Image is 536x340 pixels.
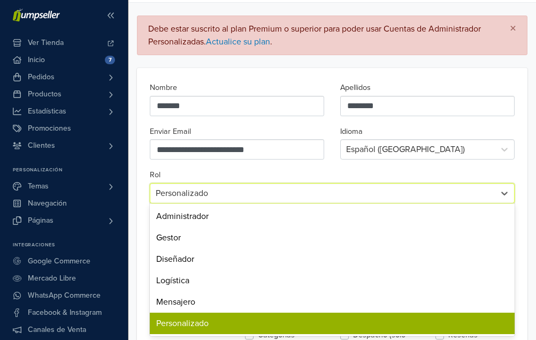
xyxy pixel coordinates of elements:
[148,24,481,47] div: Debe estar suscrito al plan Premium o superior para poder usar Cuentas de Administrador Personali...
[28,86,62,103] span: Productos
[28,321,86,338] span: Canales de Venta
[28,69,55,86] span: Pedidos
[150,313,515,334] div: Personalizado
[340,82,371,94] label: Apellidos
[28,137,55,154] span: Clientes
[510,21,516,36] span: ×
[28,212,53,229] span: Páginas
[28,270,76,287] span: Mercado Libre
[28,120,71,137] span: Promociones
[206,36,270,47] a: Actualice su plan
[28,34,64,51] span: Ver Tienda
[13,242,128,248] p: Integraciones
[150,291,515,313] div: Mensajero
[28,103,66,120] span: Estadísticas
[28,304,102,321] span: Facebook & Instagram
[150,169,160,181] label: Rol
[150,248,515,270] div: Diseñador
[105,56,115,64] span: 7
[28,195,67,212] span: Navegación
[150,206,515,227] div: Administrador
[28,51,45,69] span: Inicio
[28,287,101,304] span: WhatsApp Commerce
[150,270,515,291] div: Logística
[150,82,177,94] label: Nombre
[340,126,363,138] label: Idioma
[150,126,191,138] label: Enviar Email
[150,227,515,248] div: Gestor
[28,253,90,270] span: Google Commerce
[13,167,128,173] p: Personalización
[28,178,49,195] span: Temas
